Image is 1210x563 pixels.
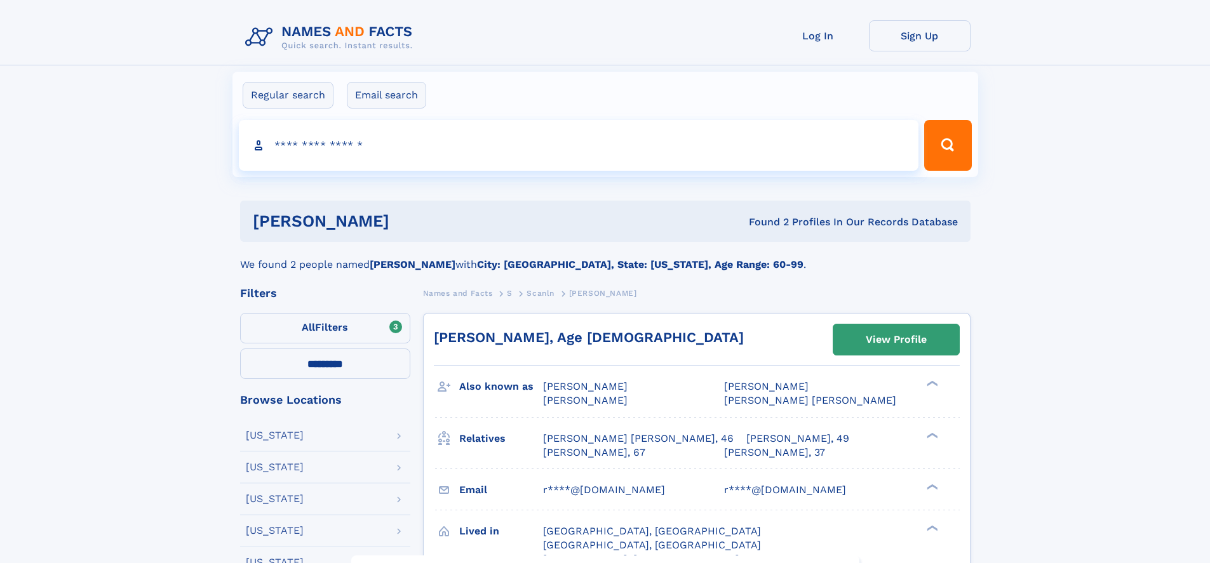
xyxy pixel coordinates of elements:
[243,82,333,109] label: Regular search
[240,313,410,343] label: Filters
[543,380,628,392] span: [PERSON_NAME]
[240,242,971,272] div: We found 2 people named with .
[543,394,628,406] span: [PERSON_NAME]
[240,20,423,55] img: Logo Names and Facts
[246,462,304,472] div: [US_STATE]
[459,479,543,501] h3: Email
[869,20,971,51] a: Sign Up
[246,494,304,504] div: [US_STATE]
[569,289,637,298] span: [PERSON_NAME]
[746,432,849,446] a: [PERSON_NAME], 49
[239,120,919,171] input: search input
[543,432,734,446] a: [PERSON_NAME] [PERSON_NAME], 46
[240,394,410,406] div: Browse Locations
[434,329,744,345] a: [PERSON_NAME], Age [DEMOGRAPHIC_DATA]
[924,380,939,388] div: ❯
[833,324,959,355] a: View Profile
[924,482,939,491] div: ❯
[459,428,543,449] h3: Relatives
[724,380,809,392] span: [PERSON_NAME]
[246,430,304,440] div: [US_STATE]
[543,525,761,537] span: [GEOGRAPHIC_DATA], [GEOGRAPHIC_DATA]
[543,539,761,551] span: [GEOGRAPHIC_DATA], [GEOGRAPHIC_DATA]
[724,394,896,406] span: [PERSON_NAME] [PERSON_NAME]
[507,285,513,301] a: S
[527,285,555,301] a: Scanln
[347,82,426,109] label: Email search
[370,258,455,270] b: [PERSON_NAME]
[459,520,543,542] h3: Lived in
[423,285,493,301] a: Names and Facts
[767,20,869,51] a: Log In
[507,289,513,298] span: S
[924,120,971,171] button: Search Button
[477,258,803,270] b: City: [GEOGRAPHIC_DATA], State: [US_STATE], Age Range: 60-99
[724,446,825,460] a: [PERSON_NAME], 37
[569,215,958,229] div: Found 2 Profiles In Our Records Database
[527,289,555,298] span: Scanln
[253,213,569,229] h1: [PERSON_NAME]
[543,446,645,460] a: [PERSON_NAME], 67
[240,288,410,299] div: Filters
[924,431,939,439] div: ❯
[459,376,543,397] h3: Also known as
[246,526,304,536] div: [US_STATE]
[302,321,315,333] span: All
[924,524,939,532] div: ❯
[866,325,927,354] div: View Profile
